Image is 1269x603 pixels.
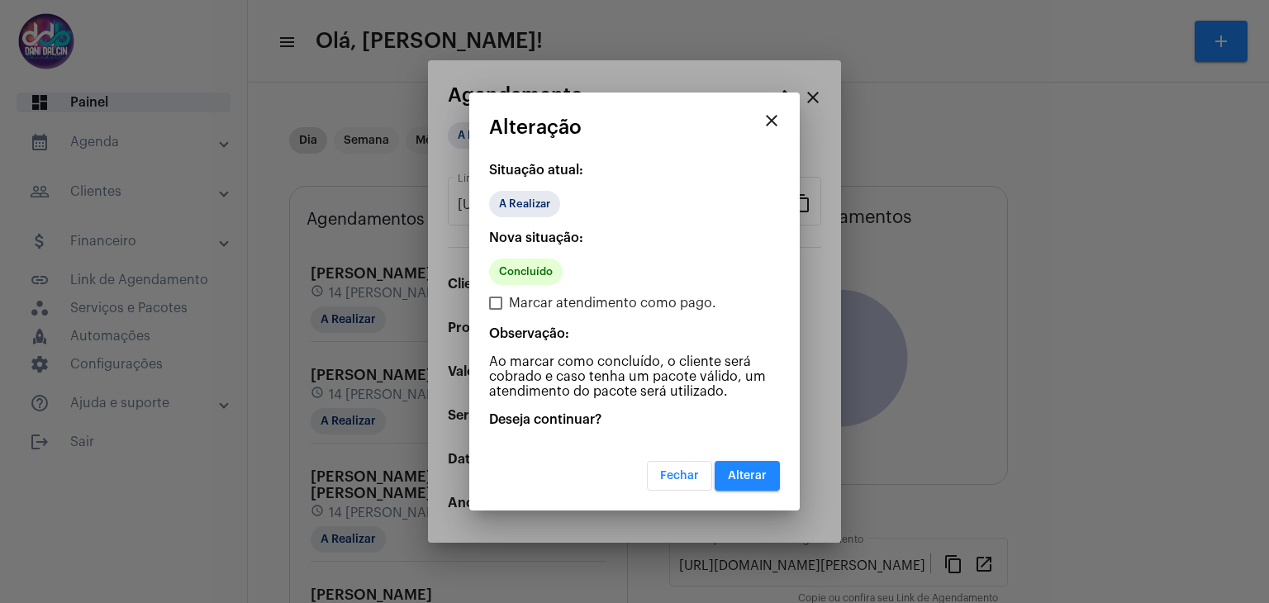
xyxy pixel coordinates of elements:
[489,354,780,399] p: Ao marcar como concluído, o cliente será cobrado e caso tenha um pacote válido, um atendimento do...
[660,470,699,482] span: Fechar
[489,412,780,427] p: Deseja continuar?
[647,461,712,491] button: Fechar
[509,293,716,313] span: Marcar atendimento como pago.
[489,326,780,341] p: Observação:
[489,163,780,178] p: Situação atual:
[489,230,780,245] p: Nova situação:
[489,191,560,217] mat-chip: A Realizar
[489,259,563,285] mat-chip: Concluído
[489,116,582,138] span: Alteração
[728,470,767,482] span: Alterar
[762,111,782,131] mat-icon: close
[715,461,780,491] button: Alterar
